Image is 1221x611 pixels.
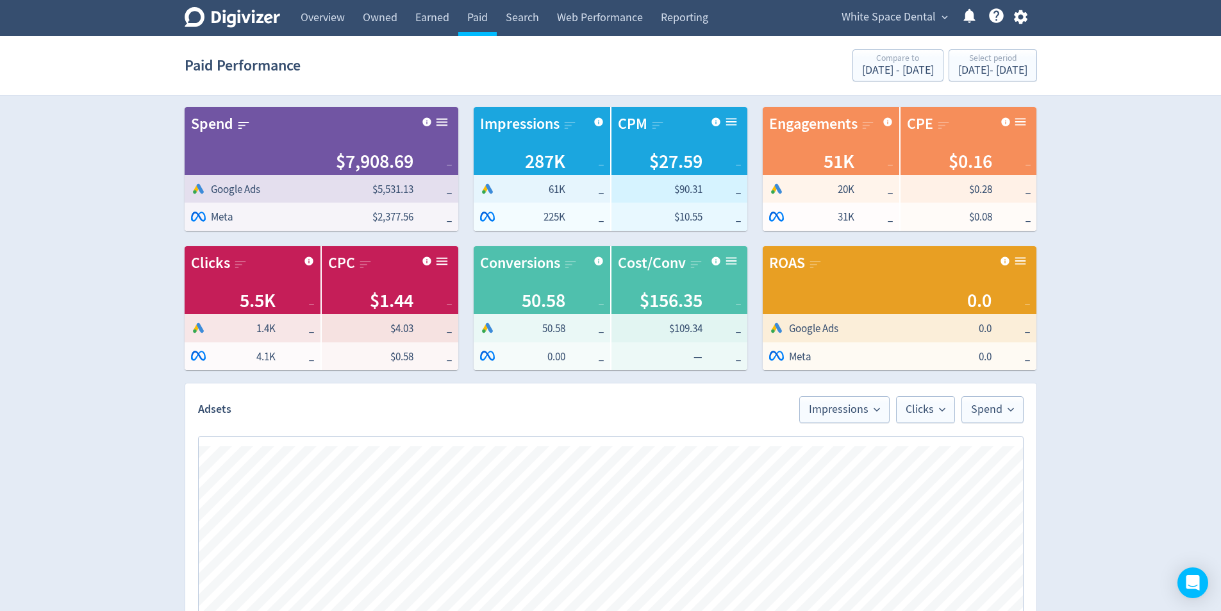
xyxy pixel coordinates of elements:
[447,349,452,364] span: _
[1026,154,1031,168] span: _
[480,253,560,274] div: Conversions
[523,321,565,337] span: 50.58
[191,113,233,135] div: Spend
[862,65,934,76] div: [DATE] - [DATE]
[961,321,992,337] span: 0.0
[480,113,560,135] div: Impressions
[888,182,893,196] span: _
[185,45,301,86] h1: Paid Performance
[640,182,702,197] span: $90.31
[354,321,413,337] span: $4.03
[240,287,276,314] span: 5.5K
[599,210,604,224] span: _
[789,321,838,337] span: Google Ads
[949,49,1037,81] button: Select period[DATE]- [DATE]
[447,182,452,196] span: _
[328,253,355,274] div: CPC
[736,210,741,224] span: _
[211,210,233,225] span: Meta
[736,154,741,168] span: _
[447,321,452,335] span: _
[961,396,1024,423] button: Spend
[967,287,992,314] span: 0.0
[958,54,1027,65] div: Select period
[447,294,452,308] span: _
[618,253,686,274] div: Cost/Conv
[618,113,647,135] div: CPM
[896,396,955,423] button: Clicks
[599,321,604,335] span: _
[191,253,230,274] div: Clicks
[971,404,1014,415] span: Spend
[447,154,452,168] span: _
[636,321,702,337] span: $109.34
[198,401,793,417] h2: Adsets
[933,210,992,225] span: $0.08
[1025,349,1030,364] span: _
[888,154,893,168] span: _
[852,49,943,81] button: Compare to[DATE] - [DATE]
[949,148,992,175] span: $0.16
[837,7,951,28] button: White Space Dental
[211,182,260,197] span: Google Ads
[736,321,741,335] span: _
[336,148,413,175] span: $7,908.69
[599,294,604,308] span: _
[523,349,565,365] span: 0.00
[599,349,604,364] span: _
[862,54,934,65] div: Compare to
[1026,182,1031,196] span: _
[1025,321,1030,335] span: _
[736,349,741,364] span: _
[906,404,945,415] span: Clicks
[939,12,951,23] span: expand_more
[354,349,413,365] span: $0.58
[933,182,992,197] span: $0.28
[599,182,604,196] span: _
[525,182,565,197] span: 61K
[888,210,893,224] span: _
[640,210,702,225] span: $10.55
[309,294,314,308] span: _
[1026,210,1031,224] span: _
[337,210,413,225] span: $2,377.56
[337,182,413,197] span: $5,531.13
[824,148,854,175] span: 51K
[769,113,858,135] div: Engagements
[809,404,880,415] span: Impressions
[907,113,933,135] div: CPE
[820,210,854,225] span: 31K
[842,7,936,28] span: White Space Dental
[636,349,702,365] span: —
[1025,294,1030,308] span: _
[525,210,565,225] span: 225K
[309,321,314,335] span: _
[238,321,276,337] span: 1.4K
[370,287,413,314] span: $1.44
[820,182,854,197] span: 20K
[447,210,452,224] span: _
[525,148,565,175] span: 287K
[522,287,565,314] span: 50.58
[789,349,811,365] span: Meta
[309,349,314,364] span: _
[769,253,805,274] div: ROAS
[1177,567,1208,598] div: Open Intercom Messenger
[649,148,702,175] span: $27.59
[736,294,741,308] span: _
[238,349,276,365] span: 4.1K
[736,182,741,196] span: _
[799,396,890,423] button: Impressions
[961,349,992,365] span: 0.0
[958,65,1027,76] div: [DATE] - [DATE]
[599,154,604,168] span: _
[640,287,702,314] span: $156.35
